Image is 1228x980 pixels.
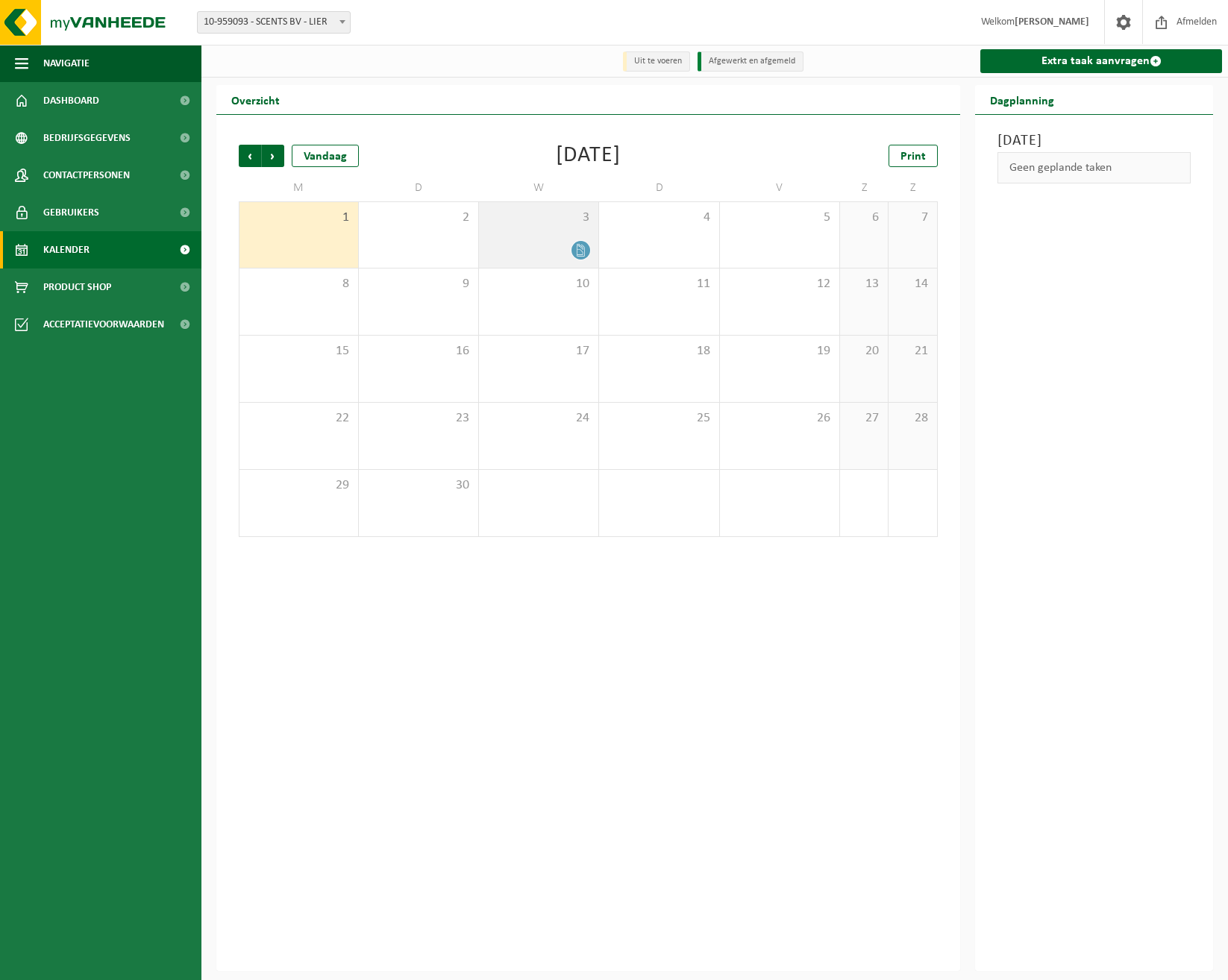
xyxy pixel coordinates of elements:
[1015,16,1089,28] strong: [PERSON_NAME]
[486,410,591,427] span: 24
[247,210,351,226] span: 1
[698,51,803,72] li: Afgewerkt en afgemeld
[607,276,711,292] span: 11
[727,276,832,292] span: 12
[43,82,99,119] span: Dashboard
[43,306,164,343] span: Acceptatievoorwaarden
[889,175,938,201] td: Z
[997,130,1191,152] h3: [DATE]
[889,145,938,167] a: Print
[247,276,351,292] span: 8
[896,210,930,226] span: 7
[247,477,351,494] span: 29
[848,276,881,292] span: 13
[848,343,881,359] span: 20
[607,343,711,359] span: 18
[848,410,881,427] span: 27
[247,343,351,359] span: 15
[486,343,591,359] span: 17
[727,343,832,359] span: 19
[607,410,711,427] span: 25
[239,145,261,167] span: Vorige
[980,49,1222,73] a: Extra taak aanvragen
[997,152,1191,183] div: Geen geplande taken
[43,157,130,194] span: Contactpersonen
[366,410,471,427] span: 23
[848,210,881,226] span: 6
[486,276,591,292] span: 10
[556,145,621,167] div: [DATE]
[486,210,591,226] span: 3
[359,175,479,201] td: D
[292,145,359,167] div: Vandaag
[216,85,295,114] h2: Overzicht
[262,145,284,167] span: Volgende
[896,343,930,359] span: 21
[896,410,930,427] span: 28
[197,11,351,34] span: 10-959093 - SCENTS BV - LIER
[607,210,711,226] span: 4
[900,151,926,163] span: Print
[727,410,832,427] span: 26
[366,343,471,359] span: 16
[43,268,111,306] span: Product Shop
[840,175,889,201] td: Z
[599,175,719,201] td: D
[623,51,690,72] li: Uit te voeren
[727,210,832,226] span: 5
[479,175,599,201] td: W
[43,194,99,231] span: Gebruikers
[720,175,840,201] td: V
[366,210,471,226] span: 2
[366,276,471,292] span: 9
[43,45,90,82] span: Navigatie
[247,410,351,427] span: 22
[366,477,471,494] span: 30
[198,12,350,33] span: 10-959093 - SCENTS BV - LIER
[975,85,1069,114] h2: Dagplanning
[239,175,359,201] td: M
[896,276,930,292] span: 14
[43,231,90,268] span: Kalender
[43,119,131,157] span: Bedrijfsgegevens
